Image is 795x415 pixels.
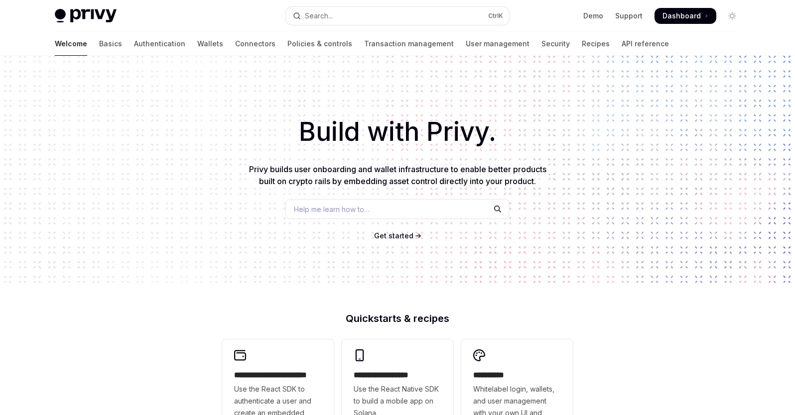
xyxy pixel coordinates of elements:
a: Demo [583,11,603,21]
span: Privy builds user onboarding and wallet infrastructure to enable better products built on crypto ... [249,164,546,186]
a: User management [466,32,530,56]
a: API reference [622,32,669,56]
h1: Build with Privy. [16,112,779,151]
span: Help me learn how to… [294,204,370,214]
a: Authentication [134,32,185,56]
a: Security [541,32,570,56]
a: Welcome [55,32,87,56]
span: Get started [374,231,413,240]
span: Ctrl K [488,12,503,20]
a: Dashboard [655,8,716,24]
span: Dashboard [662,11,701,21]
h2: Quickstarts & recipes [222,313,573,323]
div: Search... [305,10,333,22]
img: light logo [55,9,117,23]
a: Recipes [582,32,610,56]
a: Transaction management [364,32,454,56]
button: Open search [286,7,509,25]
a: Get started [374,231,413,241]
a: Policies & controls [287,32,352,56]
a: Connectors [235,32,275,56]
button: Toggle dark mode [724,8,740,24]
a: Wallets [197,32,223,56]
a: Basics [99,32,122,56]
a: Support [615,11,643,21]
